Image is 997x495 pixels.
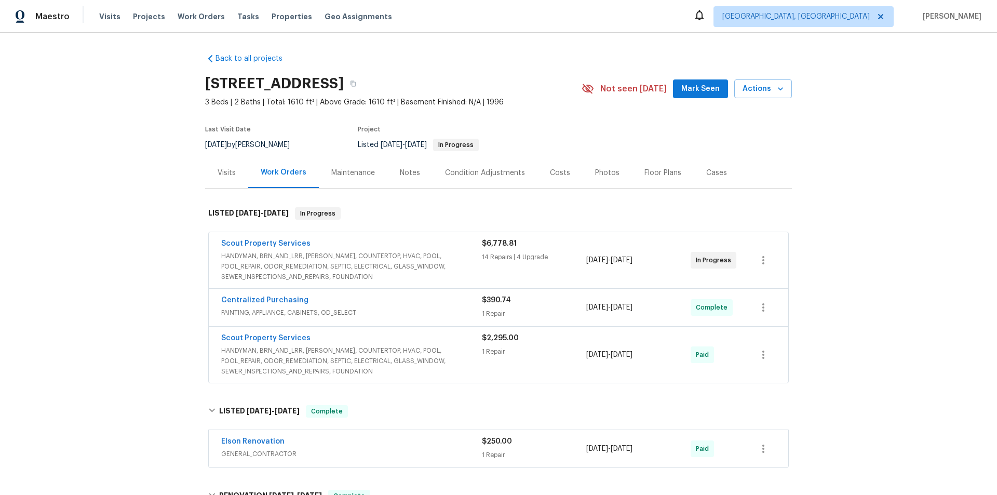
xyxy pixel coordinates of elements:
span: In Progress [434,142,478,148]
div: LISTED [DATE]-[DATE]In Progress [205,197,792,230]
div: LISTED [DATE]-[DATE]Complete [205,395,792,428]
span: $6,778.81 [482,240,517,247]
span: [DATE] [586,351,608,358]
div: Photos [595,168,619,178]
div: Condition Adjustments [445,168,525,178]
div: 14 Repairs | 4 Upgrade [482,252,586,262]
span: [DATE] [405,141,427,149]
span: - [586,302,632,313]
span: Actions [743,83,784,96]
span: [DATE] [611,257,632,264]
span: [PERSON_NAME] [919,11,981,22]
a: Back to all projects [205,53,305,64]
span: GENERAL_CONTRACTOR [221,449,482,459]
span: $2,295.00 [482,335,519,342]
h6: LISTED [219,405,300,418]
div: Floor Plans [644,168,681,178]
span: - [586,444,632,454]
span: [DATE] [236,209,261,217]
span: Geo Assignments [325,11,392,22]
span: Work Orders [178,11,225,22]
span: [DATE] [381,141,402,149]
span: [DATE] [205,141,227,149]
span: In Progress [296,208,340,219]
h6: LISTED [208,207,289,220]
span: Maestro [35,11,70,22]
span: Paid [696,444,713,454]
div: Notes [400,168,420,178]
a: Centralized Purchasing [221,297,308,304]
span: Paid [696,350,713,360]
span: $250.00 [482,438,512,445]
span: [DATE] [586,445,608,452]
span: HANDYMAN, BRN_AND_LRR, [PERSON_NAME], COUNTERTOP, HVAC, POOL, POOL_REPAIR, ODOR_REMEDIATION, SEPT... [221,345,482,377]
span: $390.74 [482,297,511,304]
button: Mark Seen [673,79,728,99]
span: 3 Beds | 2 Baths | Total: 1610 ft² | Above Grade: 1610 ft² | Basement Finished: N/A | 1996 [205,97,582,108]
span: Listed [358,141,479,149]
span: - [236,209,289,217]
span: Mark Seen [681,83,720,96]
span: Project [358,126,381,132]
a: Scout Property Services [221,335,311,342]
button: Copy Address [344,74,362,93]
div: Work Orders [261,167,306,178]
div: 1 Repair [482,346,586,357]
span: Last Visit Date [205,126,251,132]
div: Cases [706,168,727,178]
span: Complete [307,406,347,417]
span: Projects [133,11,165,22]
span: [DATE] [611,445,632,452]
button: Actions [734,79,792,99]
h2: [STREET_ADDRESS] [205,78,344,89]
span: - [586,350,632,360]
div: 1 Repair [482,309,586,319]
span: In Progress [696,255,735,265]
span: [DATE] [586,257,608,264]
div: Costs [550,168,570,178]
span: Complete [696,302,732,313]
div: Visits [218,168,236,178]
span: [DATE] [586,304,608,311]
span: HANDYMAN, BRN_AND_LRR, [PERSON_NAME], COUNTERTOP, HVAC, POOL, POOL_REPAIR, ODOR_REMEDIATION, SEPT... [221,251,482,282]
span: Visits [99,11,120,22]
div: 1 Repair [482,450,586,460]
div: Maintenance [331,168,375,178]
a: Elson Renovation [221,438,285,445]
span: [DATE] [247,407,272,414]
span: [DATE] [611,351,632,358]
span: [GEOGRAPHIC_DATA], [GEOGRAPHIC_DATA] [722,11,870,22]
span: [DATE] [264,209,289,217]
span: - [586,255,632,265]
span: Not seen [DATE] [600,84,667,94]
span: Tasks [237,13,259,20]
span: [DATE] [275,407,300,414]
a: Scout Property Services [221,240,311,247]
span: Properties [272,11,312,22]
div: by [PERSON_NAME] [205,139,302,151]
span: [DATE] [611,304,632,311]
span: - [247,407,300,414]
span: PAINTING, APPLIANCE, CABINETS, OD_SELECT [221,307,482,318]
span: - [381,141,427,149]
